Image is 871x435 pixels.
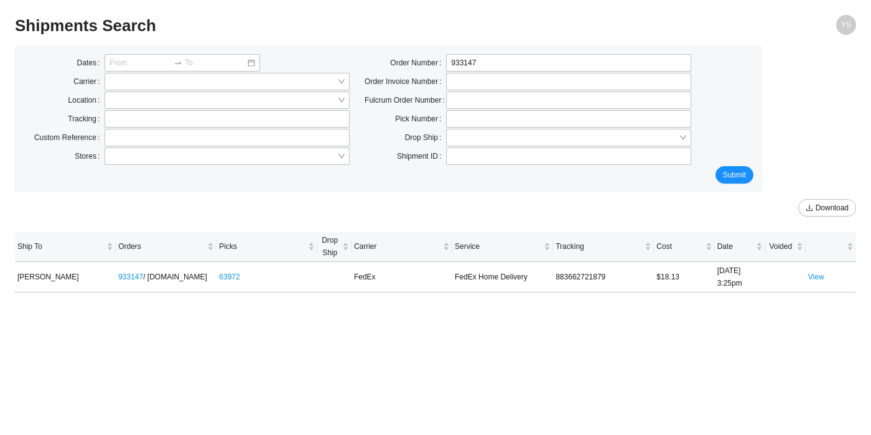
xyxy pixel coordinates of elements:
[365,91,446,109] label: Fulcrum Order Number
[352,262,452,292] td: FedEx
[553,232,654,262] th: Tracking sortable
[405,129,447,146] label: Drop Ship
[654,232,714,262] th: Cost sortable
[365,73,446,90] label: Order Invoice Number
[118,273,143,281] a: 933147
[553,262,654,292] td: 883662721879
[68,110,105,128] label: Tracking
[808,273,824,281] a: View
[68,91,105,109] label: Location
[395,110,446,128] label: Pick Number
[217,232,317,262] th: Picks sortable
[717,240,753,253] span: Date
[15,15,646,37] h2: Shipments Search
[715,232,765,262] th: Date sortable
[34,129,105,146] label: Custom Reference
[654,262,714,292] td: $18.13
[455,240,541,253] span: Service
[806,204,813,213] span: download
[765,232,806,262] th: Voided sortable
[352,232,452,262] th: Carrier sortable
[798,199,856,217] button: downloadDownload
[656,240,702,253] span: Cost
[354,240,440,253] span: Carrier
[77,54,105,72] label: Dates
[219,240,305,253] span: Picks
[320,234,339,259] span: Drop Ship
[452,232,553,262] th: Service sortable
[15,262,116,292] td: [PERSON_NAME]
[174,58,182,67] span: to
[174,58,182,67] span: swap-right
[390,54,446,72] label: Order Number
[768,240,794,253] span: Voided
[723,169,746,181] span: Submit
[715,166,753,184] button: Submit
[17,240,104,253] span: Ship To
[219,273,240,281] a: 63972
[452,262,553,292] td: FedEx Home Delivery
[816,202,849,214] span: Download
[397,147,446,165] label: Shipment ID
[556,240,642,253] span: Tracking
[715,262,765,292] td: [DATE] 3:25pm
[75,147,105,165] label: Stores
[185,57,246,69] input: To
[806,232,856,262] th: undefined sortable
[116,232,217,262] th: Orders sortable
[118,240,205,253] span: Orders
[317,232,351,262] th: Drop Ship sortable
[109,57,171,69] input: From
[73,73,105,90] label: Carrier
[118,271,214,283] div: / [DOMAIN_NAME]
[841,15,851,35] span: YS
[15,232,116,262] th: Ship To sortable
